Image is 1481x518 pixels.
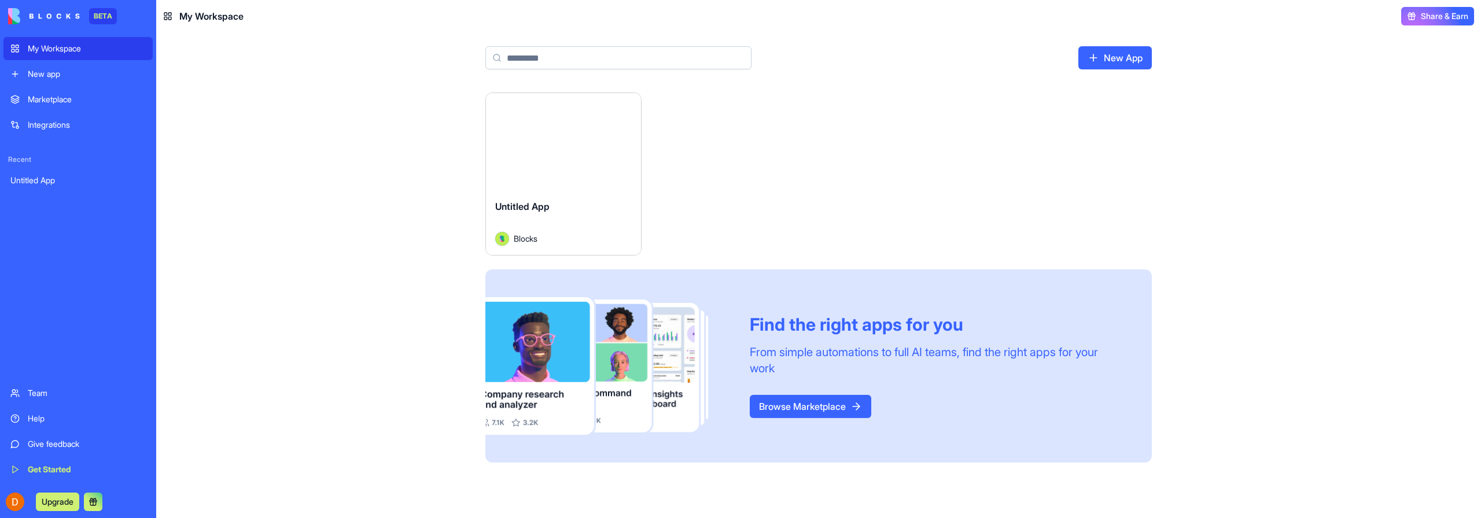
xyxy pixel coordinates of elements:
[8,8,80,24] img: logo
[28,94,146,105] div: Marketplace
[485,92,642,256] a: Untitled AppAvatarBlocks
[28,387,146,399] div: Team
[1401,7,1474,25] button: Share & Earn
[3,113,153,136] a: Integrations
[28,413,146,424] div: Help
[28,68,146,80] div: New app
[3,37,153,60] a: My Workspace
[3,458,153,481] a: Get Started
[179,9,244,23] span: My Workspace
[1078,46,1152,69] a: New App
[3,169,153,192] a: Untitled App
[6,493,24,511] img: ACg8ocL3JWC_tRsIFEnUJE1WQP2g8ws9Bg1uBCaoOv1KhMRT8dkhEw=s96-c
[36,495,79,507] a: Upgrade
[495,201,550,212] span: Untitled App
[514,232,537,245] span: Blocks
[28,43,146,54] div: My Workspace
[36,493,79,511] button: Upgrade
[3,407,153,430] a: Help
[28,464,146,475] div: Get Started
[3,155,153,164] span: Recent
[28,119,146,131] div: Integrations
[89,8,117,24] div: BETA
[750,344,1124,376] div: From simple automations to full AI teams, find the right apps for your work
[495,232,509,246] img: Avatar
[3,382,153,405] a: Team
[750,395,871,418] a: Browse Marketplace
[1421,10,1468,22] span: Share & Earn
[8,8,117,24] a: BETA
[3,88,153,111] a: Marketplace
[3,62,153,86] a: New app
[485,297,731,435] img: Frame_181_egmpey.png
[28,438,146,450] div: Give feedback
[750,314,1124,335] div: Find the right apps for you
[3,432,153,456] a: Give feedback
[10,175,146,186] div: Untitled App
